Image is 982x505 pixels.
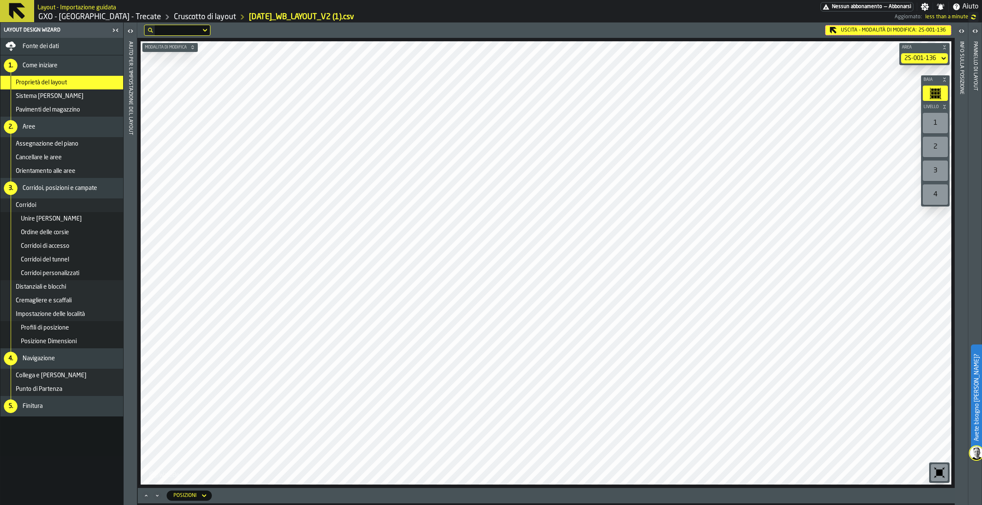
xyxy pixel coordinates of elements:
li: menu Sistema di misura [0,89,123,103]
div: button-toolbar-undefined [921,111,950,135]
li: menu Corridoi del tunnel [0,253,123,267]
li: menu Impostazione delle località [0,307,123,321]
span: Modalità di modifica [143,45,188,50]
span: Orientamento alle aree [16,168,75,175]
div: button-toolbar-undefined [921,159,950,183]
header: Layout Design Wizard [0,23,123,38]
span: Pavimenti del magazzino [16,106,80,113]
span: Finitura [23,403,43,410]
label: button-toggle-Impostazioni [917,3,933,11]
span: Profili di posizione [21,324,69,331]
span: Baia [922,77,940,82]
span: 03/09/2025, 09:10:16 [925,14,968,20]
li: menu Corridoi, posizioni e campate [0,178,123,198]
li: menu Assegnazione del piano [0,137,123,151]
span: Come iniziare [23,62,58,69]
li: menu Fonte dei dati [0,38,123,55]
div: Layout Design Wizard [2,27,110,33]
label: button-toggle-Chiudimi [110,25,121,35]
button: button- [142,43,198,52]
span: Corridoi, posizioni e campate [23,185,97,192]
span: Posizione Dimensioni [21,338,77,345]
li: menu Punto di Partenza [0,382,123,396]
span: Fonte dei dati [23,43,59,50]
a: logo-header [142,466,191,483]
div: Abbonamento al menu [820,2,913,11]
header: Aiuto per l'impostazione del layout [124,23,137,505]
label: button-toggle-Aperto [956,24,968,40]
div: 2. [4,120,17,134]
label: button-toggle-undefined [968,12,979,22]
span: Aggiornato: [895,14,922,20]
span: 2S-001-136 [918,27,946,33]
li: menu Posizione Dimensioni [0,335,123,348]
div: button-toolbar-undefined [921,135,950,159]
label: button-toggle-Aperto [969,24,981,40]
div: DropdownMenuValue-locations [173,493,196,499]
label: button-toggle-Notifiche [933,3,948,11]
span: Corridoi personalizzati [21,270,79,277]
div: 1 [923,113,948,133]
span: Sistema [PERSON_NAME] [16,93,84,100]
div: DropdownMenuValue-locations [167,491,212,501]
li: menu Distanziali e blocchi [0,280,123,294]
div: 4 [923,184,948,205]
button: Maximize [141,491,151,500]
header: Pannello di layout [968,23,982,505]
a: link-to-/wh/i/7274009e-5361-4e21-8e36-7045ee840609 [38,12,161,22]
li: menu Ordine delle corsie [0,226,123,239]
li: menu Corridoi personalizzati [0,267,123,280]
div: 3. [4,181,17,195]
span: Nessun abbonamento [832,4,882,10]
span: Corridoi di accesso [21,243,69,250]
div: Pannello di layout [972,40,978,503]
span: Aiuto [962,2,979,12]
span: — [884,4,887,10]
span: Ordine delle corsie [21,229,69,236]
span: Impostazione delle località [16,311,85,318]
a: link-to-/wh/i/7274009e-5361-4e21-8e36-7045ee840609/designer [174,12,236,22]
div: Uscita - Modalità di Modifica: [825,25,951,35]
span: Livello [922,105,940,109]
div: 4. [4,352,17,365]
li: menu Orientamento alle aree [0,164,123,178]
li: menu Collega e Collega Aree [0,369,123,382]
li: menu Pavimenti del magazzino [0,103,123,117]
span: Proprietà del layout [16,79,67,86]
div: button-toolbar-undefined [929,462,950,483]
li: menu Cancellare le aree [0,151,123,164]
div: DropdownMenuValue-2S-001-136 [901,53,948,63]
button: button- [921,103,950,111]
span: Assegnazione del piano [16,141,78,147]
div: DropdownMenuValue-2S-001-136 [904,55,936,62]
div: 1. [4,59,17,72]
a: link-to-/wh/i/7274009e-5361-4e21-8e36-7045ee840609/pricing/ [820,2,913,11]
button: button- [921,75,950,84]
li: menu Aree [0,117,123,137]
nav: Breadcrumb [38,12,466,22]
a: link-to-/wh/i/7274009e-5361-4e21-8e36-7045ee840609/import/layout/42c556a4-cb10-4ef8-ab1a-ab8ac710... [249,12,354,22]
span: Cancellare le aree [16,154,62,161]
label: Avete bisogno [PERSON_NAME]? [972,345,981,450]
div: button-toolbar-undefined [921,183,950,207]
span: Navigazione [23,355,55,362]
div: button-toolbar-undefined [921,84,950,103]
svg: Azzeramento dello zoom e della posizione [933,466,946,479]
h2: Sub Title [38,3,116,11]
div: 2 [923,137,948,157]
span: Unire [PERSON_NAME] [21,215,82,222]
li: menu Proprietà del layout [0,76,123,89]
span: Corridoi [16,202,36,209]
div: Aiuto per l'impostazione del layout [127,40,133,503]
li: menu Profili di posizione [0,321,123,335]
span: Collega e [PERSON_NAME] [16,372,87,379]
div: 5. [4,399,17,413]
li: menu Corridoi di accesso [0,239,123,253]
span: Distanziali e blocchi [16,284,66,290]
div: Info sulla posizione [959,40,965,503]
span: Abbonarsi [889,4,911,10]
span: Cremagliere e scaffali [16,297,72,304]
label: button-toggle-Aperto [124,24,136,40]
li: menu Cremagliere e scaffali [0,294,123,307]
span: Aree [23,123,35,130]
